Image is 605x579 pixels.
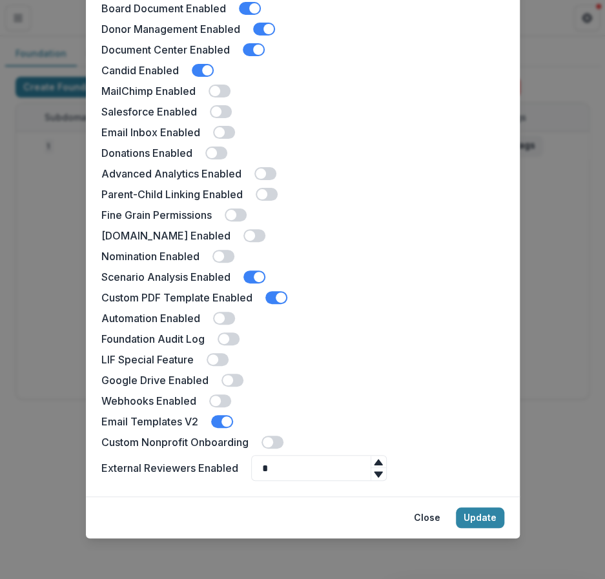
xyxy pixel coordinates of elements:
[101,434,249,450] label: Custom Nonprofit Onboarding
[101,290,252,305] label: Custom PDF Template Enabled
[101,207,212,223] label: Fine Grain Permissions
[101,1,226,16] label: Board Document Enabled
[101,393,196,409] label: Webhooks Enabled
[101,372,209,388] label: Google Drive Enabled
[101,228,231,243] label: [DOMAIN_NAME] Enabled
[101,460,238,476] label: External Reviewers Enabled
[101,83,196,99] label: MailChimp Enabled
[101,249,200,264] label: Nomination Enabled
[456,507,504,528] button: Update
[101,166,241,181] label: Advanced Analytics Enabled
[101,42,230,57] label: Document Center Enabled
[101,352,194,367] label: LIF Special Feature
[101,63,179,78] label: Candid Enabled
[101,187,243,202] label: Parent-Child Linking Enabled
[101,414,198,429] label: Email Templates V2
[101,21,240,37] label: Donor Management Enabled
[101,145,192,161] label: Donations Enabled
[101,269,231,285] label: Scenario Analysis Enabled
[101,125,200,140] label: Email Inbox Enabled
[406,507,448,528] button: Close
[101,104,197,119] label: Salesforce Enabled
[101,310,200,326] label: Automation Enabled
[101,331,205,347] label: Foundation Audit Log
